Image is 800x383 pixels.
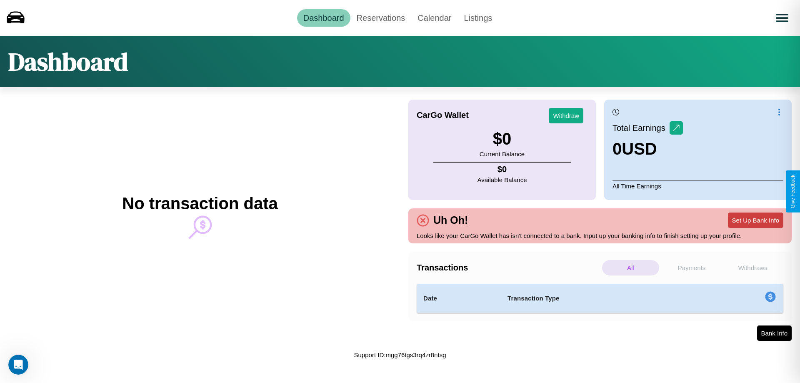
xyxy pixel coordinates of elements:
[480,148,525,160] p: Current Balance
[612,120,670,135] p: Total Earnings
[480,130,525,148] h3: $ 0
[770,6,794,30] button: Open menu
[8,355,28,375] iframe: Intercom live chat
[122,194,277,213] h2: No transaction data
[728,213,783,228] button: Set Up Bank Info
[417,230,783,241] p: Looks like your CarGo Wallet has isn't connected to a bank. Input up your banking info to finish ...
[477,165,527,174] h4: $ 0
[477,174,527,185] p: Available Balance
[411,9,457,27] a: Calendar
[790,175,796,208] div: Give Feedback
[612,180,783,192] p: All Time Earnings
[8,45,128,79] h1: Dashboard
[457,9,498,27] a: Listings
[507,293,697,303] h4: Transaction Type
[602,260,659,275] p: All
[354,349,446,360] p: Support ID: mgg76tgs3rq4zr8ntsg
[417,263,600,273] h4: Transactions
[429,214,472,226] h4: Uh Oh!
[549,108,583,123] button: Withdraw
[417,284,783,313] table: simple table
[612,140,683,158] h3: 0 USD
[724,260,781,275] p: Withdraws
[297,9,350,27] a: Dashboard
[417,110,469,120] h4: CarGo Wallet
[423,293,494,303] h4: Date
[350,9,412,27] a: Reservations
[757,325,792,341] button: Bank Info
[663,260,720,275] p: Payments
